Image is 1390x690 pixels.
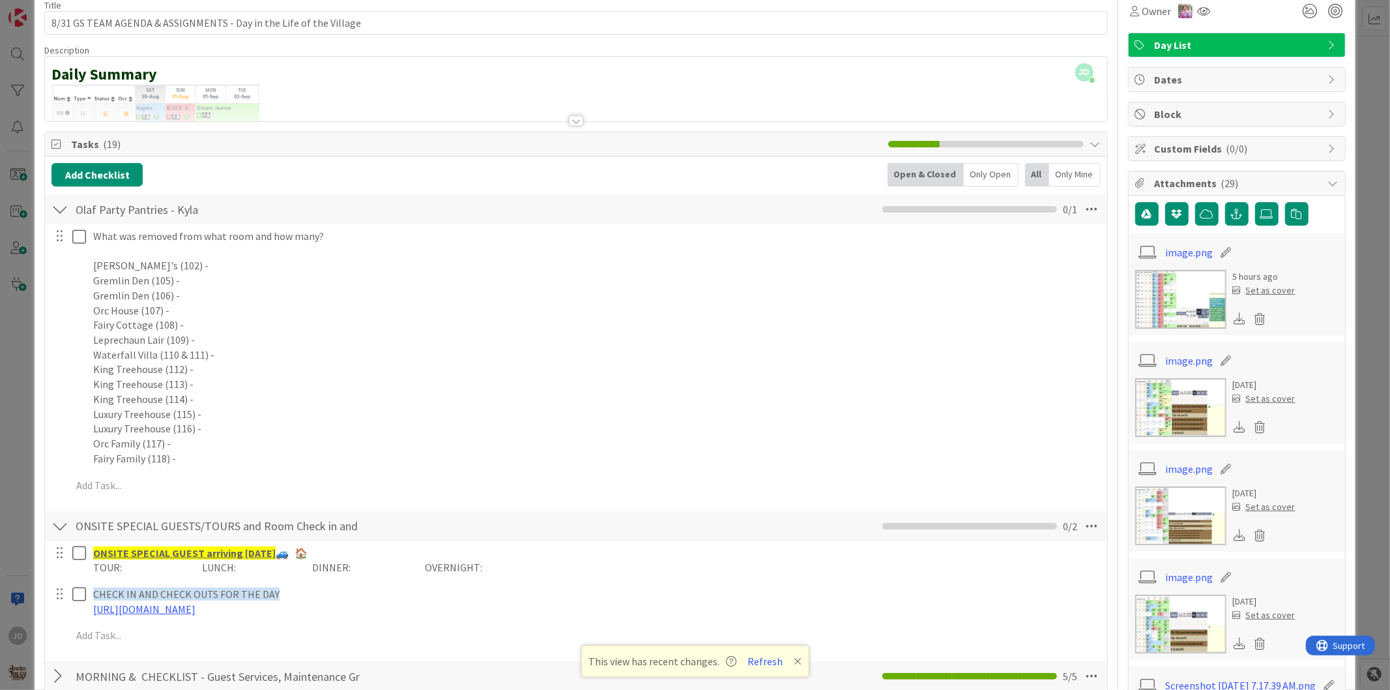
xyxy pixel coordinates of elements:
p: King Treehouse (112) - [93,362,1098,377]
div: All [1025,163,1049,187]
span: Support [27,2,59,18]
div: Download [1233,527,1247,544]
a: [URL][DOMAIN_NAME] [93,603,195,616]
div: Set as cover [1233,500,1296,514]
p: King Treehouse (114) - [93,392,1098,407]
p: Waterfall Villa (110 & 111) - [93,348,1098,363]
p: [PERSON_NAME]'s (102) - [93,258,1098,273]
p: Fairy Family (118) - [93,451,1098,466]
p: Gremlin Den (105) - [93,273,1098,288]
div: [DATE] [1233,487,1296,500]
p: Gremlin Den (106) - [93,288,1098,303]
p: Leprechaun Lair (109) - [93,333,1098,348]
span: This view has recent changes. [588,653,736,669]
div: Download [1233,419,1247,436]
span: ( 0/0 ) [1226,142,1248,155]
div: [DATE] [1233,378,1296,392]
input: Add Checklist... [71,198,364,221]
div: Open & Closed [888,163,964,187]
span: 5 / 5 [1064,668,1078,684]
input: type card name here... [44,11,1107,35]
p: What was removed from what room and how many? [93,229,1098,244]
span: JD [1075,63,1093,82]
span: CHECK IN AND CHECK OUTS FOR THE DAY [93,588,280,601]
span: Tasks [71,136,881,152]
span: ( 29 ) [1221,177,1239,190]
a: image.png [1165,245,1213,260]
a: image.png [1165,569,1213,585]
p: TOUR: LUNCH: DINNER: OVERNIGHT: [93,560,1098,575]
a: image.png [1165,461,1213,477]
span: Description [44,44,89,56]
p: Luxury Treehouse (116) - [93,421,1098,436]
img: image.png [51,84,513,389]
p: Orc House (107) - [93,303,1098,318]
div: Download [1233,310,1247,327]
span: Day List [1155,37,1322,53]
button: Refresh [743,653,787,670]
div: Download [1233,635,1247,652]
img: OM [1178,4,1193,18]
strong: Daily Summary [51,64,157,84]
input: Add Checklist... [71,665,364,688]
span: Owner [1142,3,1172,19]
span: ( 19 ) [103,138,121,151]
p: Orc Family (117) - [93,436,1098,451]
p: Fairy Cottage (108) - [93,318,1098,333]
div: Set as cover [1233,284,1296,297]
div: Set as cover [1233,392,1296,406]
p: King Treehouse (113) - [93,377,1098,392]
span: Block [1155,106,1322,122]
input: Add Checklist... [71,515,364,538]
p: 🚙 🏠 [93,546,1098,561]
div: Only Open [964,163,1019,187]
span: Attachments [1155,175,1322,191]
div: 5 hours ago [1233,270,1296,284]
div: Only Mine [1049,163,1101,187]
p: Luxury Treehouse (115) - [93,407,1098,422]
span: 0 / 2 [1064,518,1078,534]
span: Custom Fields [1155,141,1322,157]
span: Dates [1155,72,1322,87]
span: 0 / 1 [1064,202,1078,217]
button: Add Checklist [51,163,143,187]
div: [DATE] [1233,595,1296,608]
u: ONSITE SPECIAL GUEST arriving [DATE] [93,547,276,560]
a: image.png [1165,353,1213,368]
div: Set as cover [1233,608,1296,622]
